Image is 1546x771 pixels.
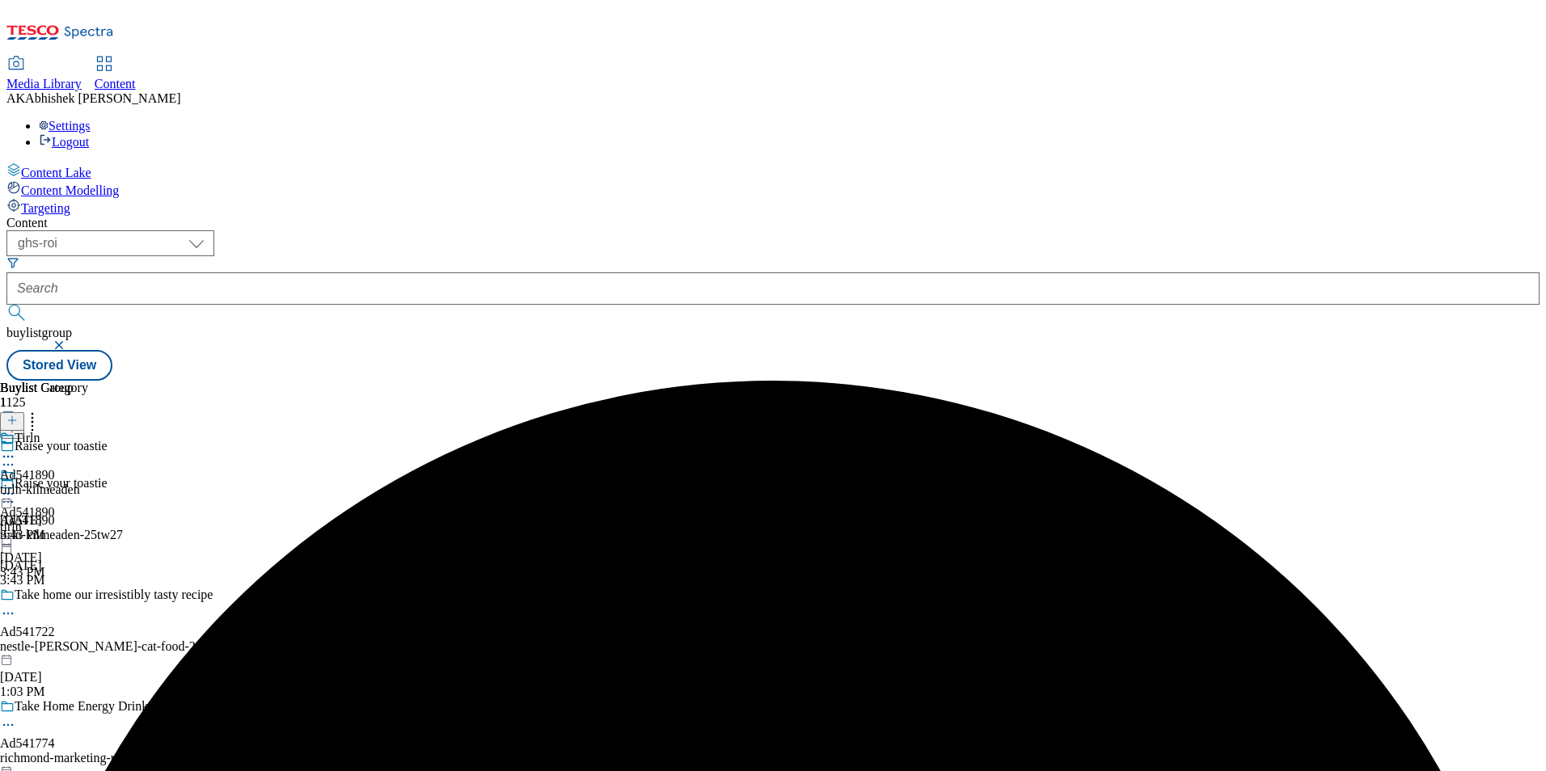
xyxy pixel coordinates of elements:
span: buylistgroup [6,326,72,339]
a: Content [95,57,136,91]
span: Content Lake [21,166,91,179]
a: Logout [39,135,89,149]
div: Tirln [15,431,40,445]
span: Abhishek [PERSON_NAME] [25,91,180,105]
div: Raise your toastie [15,439,108,453]
span: Content [95,77,136,91]
span: Content Modelling [21,183,119,197]
span: AK [6,91,25,105]
button: Stored View [6,350,112,381]
svg: Search Filters [6,256,19,269]
div: Raise your toastie [15,476,108,491]
div: Take home our irresistibly tasty recipe [15,588,213,602]
input: Search [6,272,1540,305]
a: Content Modelling [6,180,1540,198]
span: Media Library [6,77,82,91]
a: Targeting [6,198,1540,216]
a: Media Library [6,57,82,91]
div: Content [6,216,1540,230]
a: Settings [39,119,91,133]
a: Content Lake [6,162,1540,180]
span: Targeting [21,201,70,215]
div: Take Home Energy Drinks [15,699,153,714]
